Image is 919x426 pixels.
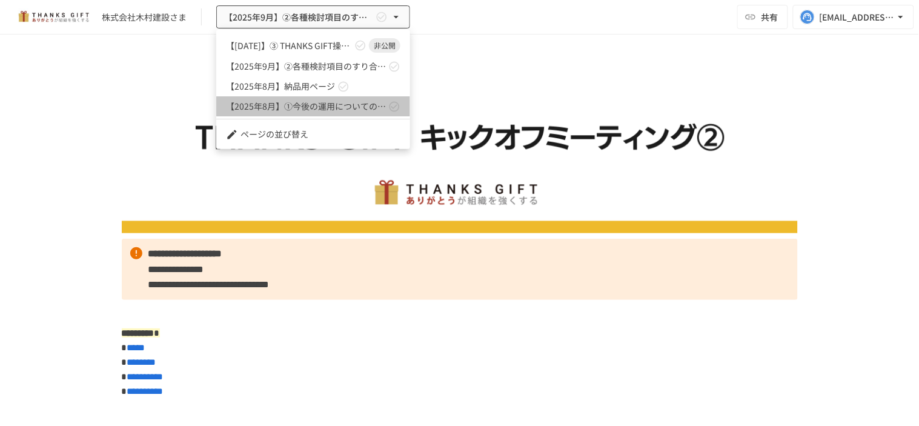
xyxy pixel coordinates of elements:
[226,80,335,93] span: 【2025年8月】納品用ページ
[369,40,400,51] span: 非公開
[216,124,410,144] li: ページの並び替え
[226,100,386,113] span: 【2025年8月】①今後の運用についてのご案内/THANKS GIFTキックオフMTG
[226,39,352,52] span: 【[DATE]】➂ THANKS GIFT操作説明/THANKS GIFT[PERSON_NAME]
[226,60,386,73] span: 【2025年9月】②各種検討項目のすり合わせ/ THANKS GIFTキックオフMTG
